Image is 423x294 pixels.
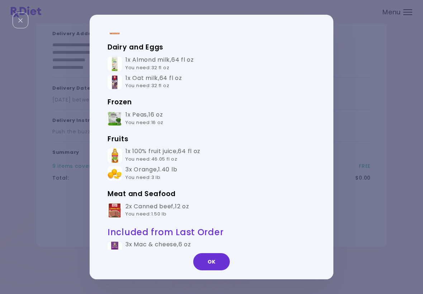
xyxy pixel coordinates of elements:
h2: Included from Last Order [108,227,315,238]
div: 1x 100% fruit juice , 64 fl oz [125,148,200,163]
div: 2x Canned beef , 12 oz [125,203,189,218]
div: 3x Mac & cheese , 6 oz [125,241,191,256]
h3: Dairy and Eggs [108,42,315,53]
div: 1x Peas , 16 oz [125,111,163,127]
h3: Meat and Seafood [108,188,315,200]
button: OK [193,253,230,270]
div: Close [13,13,28,28]
span: You need : 32 fl oz [125,82,169,89]
span: You need : 16 oz [125,119,163,126]
div: 1x Oat milk , 64 fl oz [125,75,182,90]
div: 3x Orange , 1.40 lb [125,166,177,181]
span: You need : 1.50 lb [125,210,167,217]
h3: Fruits [108,133,315,145]
span: You need : 3 lb [125,174,160,181]
span: You need : 32 fl oz [125,64,169,71]
span: You need : 1.13 lb [125,249,165,256]
span: You need : 46.05 fl oz [125,156,177,162]
h3: Frozen [108,96,315,108]
div: 1x Almond milk , 64 fl oz [125,56,194,72]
